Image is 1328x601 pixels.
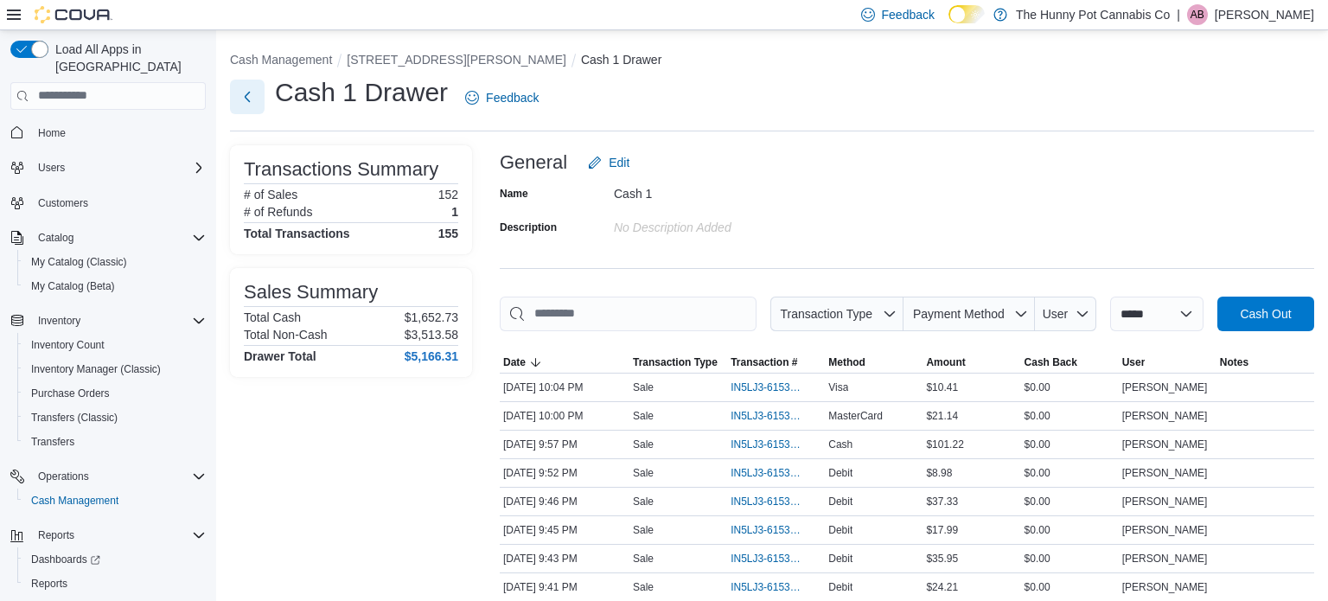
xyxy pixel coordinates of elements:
h3: Sales Summary [244,282,378,303]
a: Transfers (Classic) [24,407,124,428]
span: Method [828,355,865,369]
span: Edit [609,154,629,171]
button: Catalog [31,227,80,248]
button: Inventory [3,309,213,333]
p: Sale [633,552,654,566]
button: Transfers (Classic) [17,406,213,430]
span: IN5LJ3-6153219 [731,495,804,508]
span: MasterCard [828,409,883,423]
button: Users [3,156,213,180]
h6: Total Non-Cash [244,328,328,342]
div: Averie Bentley [1187,4,1208,25]
button: User [1119,352,1216,373]
p: Sale [633,495,654,508]
button: User [1035,297,1096,331]
span: Inventory [31,310,206,331]
div: [DATE] 9:41 PM [500,577,629,598]
button: [STREET_ADDRESS][PERSON_NAME] [347,53,566,67]
span: $24.21 [926,580,958,594]
button: Operations [31,466,96,487]
a: Inventory Manager (Classic) [24,359,168,380]
button: Cash Management [230,53,332,67]
span: Inventory Count [24,335,206,355]
span: Debit [828,466,852,480]
span: Reports [31,577,67,591]
button: Inventory Manager (Classic) [17,357,213,381]
button: Edit [581,145,636,180]
button: IN5LJ3-6153197 [731,520,821,540]
span: My Catalog (Classic) [24,252,206,272]
button: Customers [3,190,213,215]
div: $0.00 [1021,520,1119,540]
span: Date [503,355,526,369]
div: $0.00 [1021,577,1119,598]
span: Notes [1220,355,1248,369]
button: IN5LJ3-6153312 [731,434,821,455]
img: Cova [35,6,112,23]
span: $21.14 [926,409,958,423]
span: IN5LJ3-6153267 [731,466,804,480]
span: Transaction Type [780,307,872,321]
h1: Cash 1 Drawer [275,75,448,110]
span: IN5LJ3-6153162 [731,580,804,594]
span: Cash Back [1025,355,1077,369]
div: [DATE] 9:46 PM [500,491,629,512]
div: Cash 1 [614,180,846,201]
button: Purchase Orders [17,381,213,406]
span: Cash [828,438,852,451]
button: Payment Method [903,297,1035,331]
div: [DATE] 10:04 PM [500,377,629,398]
button: My Catalog (Beta) [17,274,213,298]
button: Cash Out [1217,297,1314,331]
span: IN5LJ3-6153312 [731,438,804,451]
input: Dark Mode [948,5,985,23]
span: Transfers (Classic) [31,411,118,425]
h3: General [500,152,567,173]
span: Cash Management [31,494,118,508]
a: My Catalog (Classic) [24,252,134,272]
span: Inventory Count [31,338,105,352]
span: Debit [828,523,852,537]
span: Catalog [31,227,206,248]
button: Amount [923,352,1020,373]
button: Date [500,352,629,373]
span: Customers [31,192,206,214]
span: Customers [38,196,88,210]
button: Transaction Type [629,352,727,373]
div: $0.00 [1021,434,1119,455]
span: Reports [31,525,206,546]
span: Inventory [38,314,80,328]
a: Purchase Orders [24,383,117,404]
button: IN5LJ3-6153162 [731,577,821,598]
span: My Catalog (Beta) [31,279,115,293]
button: Transaction Type [770,297,903,331]
a: Dashboards [17,547,213,572]
div: [DATE] 9:57 PM [500,434,629,455]
button: Reports [17,572,213,596]
span: My Catalog (Classic) [31,255,127,269]
a: Customers [31,193,95,214]
div: $0.00 [1021,491,1119,512]
a: Inventory Count [24,335,112,355]
p: | [1177,4,1180,25]
h6: # of Refunds [244,205,312,219]
span: Home [38,126,66,140]
span: Dashboards [24,549,206,570]
button: Next [230,80,265,114]
p: Sale [633,380,654,394]
div: No Description added [614,214,846,234]
p: Sale [633,409,654,423]
p: $1,652.73 [405,310,458,324]
button: Users [31,157,72,178]
button: Notes [1216,352,1314,373]
a: Cash Management [24,490,125,511]
span: Transfers (Classic) [24,407,206,428]
span: [PERSON_NAME] [1122,409,1208,423]
a: Home [31,123,73,144]
span: Cash Out [1240,305,1291,323]
span: [PERSON_NAME] [1122,580,1208,594]
div: $0.00 [1021,406,1119,426]
div: [DATE] 9:45 PM [500,520,629,540]
a: Transfers [24,432,81,452]
span: Inventory Manager (Classic) [31,362,161,376]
